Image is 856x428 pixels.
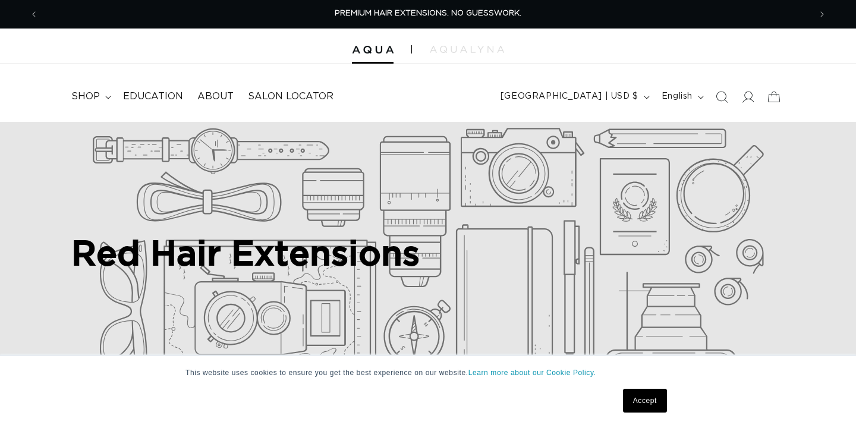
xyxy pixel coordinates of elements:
[809,3,835,26] button: Next announcement
[71,90,100,103] span: shop
[709,84,735,110] summary: Search
[241,83,341,110] a: Salon Locator
[352,46,394,54] img: Aqua Hair Extensions
[197,90,234,103] span: About
[248,90,333,103] span: Salon Locator
[501,90,638,103] span: [GEOGRAPHIC_DATA] | USD $
[21,3,47,26] button: Previous announcement
[430,46,504,53] img: aqualyna.com
[662,90,693,103] span: English
[185,367,671,378] p: This website uses cookies to ensure you get the best experience on our website.
[71,232,420,273] h2: Red Hair Extensions
[493,86,654,108] button: [GEOGRAPHIC_DATA] | USD $
[64,83,116,110] summary: shop
[623,389,667,413] a: Accept
[116,83,190,110] a: Education
[468,369,596,377] a: Learn more about our Cookie Policy.
[335,10,521,17] span: PREMIUM HAIR EXTENSIONS. NO GUESSWORK.
[654,86,709,108] button: English
[190,83,241,110] a: About
[123,90,183,103] span: Education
